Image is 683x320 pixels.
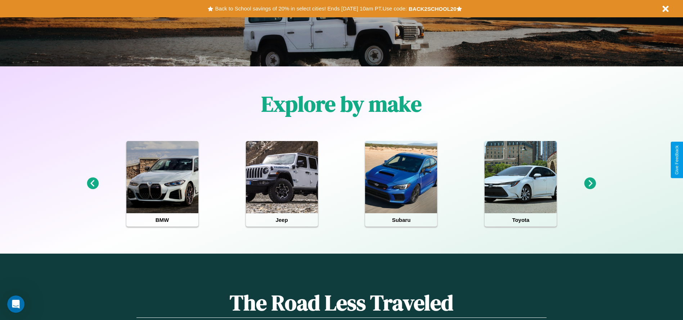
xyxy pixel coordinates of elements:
[409,6,457,12] b: BACK2SCHOOL20
[136,288,546,318] h1: The Road Less Traveled
[261,89,422,119] h1: Explore by make
[213,4,408,14] button: Back to School savings of 20% in select cities! Ends [DATE] 10am PT.Use code:
[485,213,557,227] h4: Toyota
[246,213,318,227] h4: Jeep
[7,295,24,313] iframe: Intercom live chat
[674,145,679,175] div: Give Feedback
[126,213,198,227] h4: BMW
[365,213,437,227] h4: Subaru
